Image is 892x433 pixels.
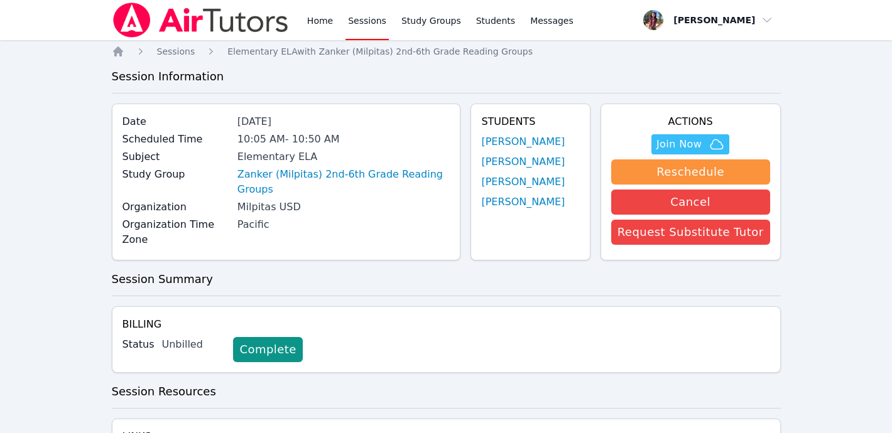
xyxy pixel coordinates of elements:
[611,114,770,129] h4: Actions
[481,114,579,129] h4: Students
[157,46,195,56] span: Sessions
[122,200,230,215] label: Organization
[122,217,230,247] label: Organization Time Zone
[237,200,450,215] div: Milpitas USD
[481,174,565,190] a: [PERSON_NAME]
[237,167,450,197] a: Zanker (Milpitas) 2nd-6th Grade Reading Groups
[611,220,770,245] button: Request Substitute Tutor
[227,45,533,58] a: Elementary ELAwith Zanker (Milpitas) 2nd-6th Grade Reading Groups
[112,383,781,400] h3: Session Resources
[481,134,565,149] a: [PERSON_NAME]
[237,132,450,147] div: 10:05 AM - 10:50 AM
[656,137,702,152] span: Join Now
[237,217,450,232] div: Pacific
[157,45,195,58] a: Sessions
[481,195,565,210] a: [PERSON_NAME]
[122,167,230,182] label: Study Group
[112,270,781,288] h3: Session Summary
[161,337,223,352] div: Unbilled
[227,46,533,56] span: Elementary ELA with Zanker (Milpitas) 2nd-6th Grade Reading Groups
[233,337,302,362] a: Complete
[122,317,770,332] h4: Billing
[237,114,450,129] div: [DATE]
[122,114,230,129] label: Date
[481,154,565,169] a: [PERSON_NAME]
[122,337,155,352] label: Status
[112,3,290,38] img: Air Tutors
[122,132,230,147] label: Scheduled Time
[112,68,781,85] h3: Session Information
[237,149,450,164] div: Elementary ELA
[122,149,230,164] label: Subject
[651,134,729,154] button: Join Now
[112,45,781,58] nav: Breadcrumb
[530,14,574,27] span: Messages
[611,190,770,215] button: Cancel
[611,159,770,184] button: Reschedule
